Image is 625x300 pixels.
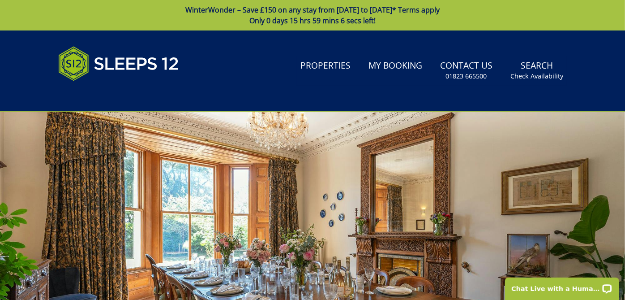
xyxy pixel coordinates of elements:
[297,56,354,76] a: Properties
[54,91,148,99] iframe: Customer reviews powered by Trustpilot
[249,16,376,26] span: Only 0 days 15 hrs 59 mins 6 secs left!
[446,72,487,81] small: 01823 665500
[510,72,563,81] small: Check Availability
[507,56,567,85] a: SearchCheck Availability
[58,41,179,86] img: Sleeps 12
[437,56,496,85] a: Contact Us01823 665500
[365,56,426,76] a: My Booking
[499,272,625,300] iframe: LiveChat chat widget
